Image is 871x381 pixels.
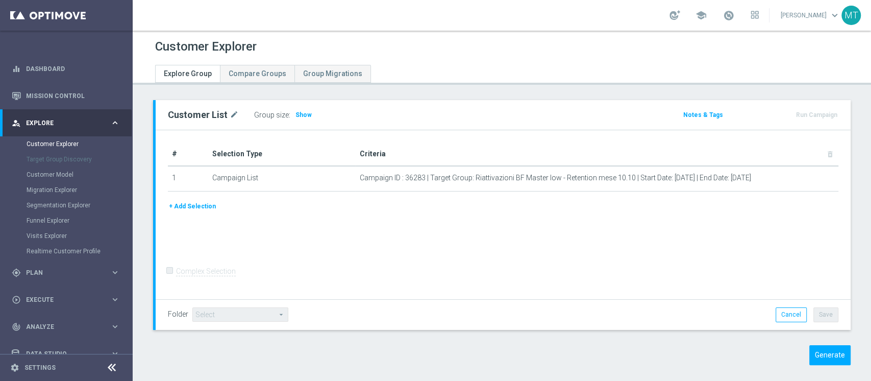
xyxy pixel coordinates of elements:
[11,350,120,358] button: Data Studio keyboard_arrow_right
[26,324,110,330] span: Analyze
[208,142,356,166] th: Selection Type
[26,120,110,126] span: Explore
[168,109,228,121] h2: Customer List
[12,295,110,304] div: Execute
[360,150,386,158] span: Criteria
[27,136,132,152] div: Customer Explorer
[168,201,217,212] button: + Add Selection
[11,92,120,100] button: Mission Control
[841,6,861,25] div: MT
[12,322,110,331] div: Analyze
[809,345,851,365] button: Generate
[27,232,106,240] a: Visits Explorer
[776,307,807,322] button: Cancel
[360,174,751,182] span: Campaign ID : 36283 | Target Group: Riattivazioni BF Master low - Retention mese 10.10 | Start Da...
[27,247,106,255] a: Realtime Customer Profile
[229,69,286,78] span: Compare Groups
[164,69,212,78] span: Explore Group
[27,244,132,259] div: Realtime Customer Profile
[12,64,21,74] i: equalizer
[27,201,106,209] a: Segmentation Explorer
[12,55,120,82] div: Dashboard
[27,182,132,198] div: Migration Explorer
[27,140,106,148] a: Customer Explorer
[155,65,371,83] ul: Tabs
[12,268,110,277] div: Plan
[208,166,356,192] td: Campaign List
[27,198,132,213] div: Segmentation Explorer
[26,270,110,276] span: Plan
[11,119,120,127] button: person_search Explore keyboard_arrow_right
[12,268,21,277] i: gps_fixed
[27,152,132,167] div: Target Group Discovery
[303,69,362,78] span: Group Migrations
[289,111,290,120] label: :
[27,213,132,228] div: Funnel Explorer
[110,349,120,359] i: keyboard_arrow_right
[12,82,120,109] div: Mission Control
[168,142,208,166] th: #
[11,296,120,304] button: play_circle_outline Execute keyboard_arrow_right
[11,269,120,277] button: gps_fixed Plan keyboard_arrow_right
[110,322,120,331] i: keyboard_arrow_right
[829,10,840,21] span: keyboard_arrow_down
[168,166,208,192] td: 1
[27,186,106,194] a: Migration Explorer
[27,228,132,244] div: Visits Explorer
[27,171,106,179] a: Customer Model
[26,351,110,357] span: Data Studio
[12,118,21,128] i: person_search
[12,322,21,331] i: track_changes
[110,118,120,128] i: keyboard_arrow_right
[12,349,110,359] div: Data Studio
[12,295,21,304] i: play_circle_outline
[12,118,110,128] div: Explore
[168,310,188,319] label: Folder
[780,8,841,23] a: [PERSON_NAME]keyboard_arrow_down
[695,10,707,21] span: school
[11,65,120,73] button: equalizer Dashboard
[176,267,236,276] label: Complex Selection
[155,39,257,54] h1: Customer Explorer
[230,109,239,121] i: mode_edit
[11,323,120,331] button: track_changes Analyze keyboard_arrow_right
[27,217,106,225] a: Funnel Explorer
[26,82,120,109] a: Mission Control
[254,111,289,120] label: Group size
[26,55,120,82] a: Dashboard
[27,167,132,182] div: Customer Model
[682,109,724,121] button: Notes & Tags
[813,307,838,322] button: Save
[295,111,312,118] span: Show
[24,365,56,371] a: Settings
[10,363,19,372] i: settings
[26,297,110,303] span: Execute
[110,268,120,277] i: keyboard_arrow_right
[110,295,120,304] i: keyboard_arrow_right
